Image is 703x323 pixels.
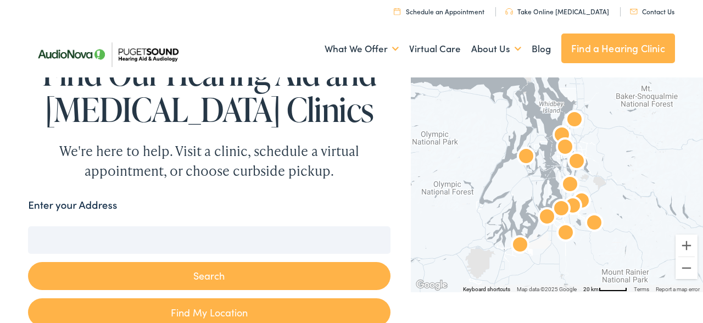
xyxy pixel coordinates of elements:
[560,194,586,220] div: AudioNova
[517,286,577,292] span: Map data ©2025 Google
[28,197,117,213] label: Enter your Address
[656,286,700,292] a: Report a map error
[549,123,575,149] div: AudioNova
[552,135,578,161] div: AudioNova
[532,29,551,69] a: Blog
[28,55,390,127] h1: Find Our Hearing Aid and [MEDICAL_DATA] Clinics
[580,285,631,292] button: Map Scale: 20 km per 48 pixels
[28,262,390,290] button: Search
[561,34,675,63] a: Find a Hearing Clinic
[471,29,521,69] a: About Us
[505,7,609,16] a: Take Online [MEDICAL_DATA]
[568,189,595,215] div: AudioNova
[534,205,560,231] div: AudioNova
[463,286,510,293] button: Keyboard shortcuts
[548,197,574,223] div: AudioNova
[34,141,385,181] div: We're here to help. Visit a clinic, schedule a virtual appointment, or choose curbside pickup.
[581,211,607,237] div: AudioNova
[414,278,450,292] a: Open this area in Google Maps (opens a new window)
[505,8,513,15] img: utility icon
[507,233,533,259] div: AudioNova
[553,221,579,247] div: AudioNova
[394,7,484,16] a: Schedule an Appointment
[28,226,390,254] input: Enter your address or zip code
[676,257,698,279] button: Zoom out
[394,8,400,15] img: utility icon
[414,278,450,292] img: Google
[634,286,649,292] a: Terms
[513,144,539,171] div: AudioNova
[409,29,461,69] a: Virtual Care
[325,29,399,69] a: What We Offer
[676,235,698,257] button: Zoom in
[630,9,638,14] img: utility icon
[557,172,583,199] div: AudioNova
[563,149,590,176] div: AudioNova
[561,108,588,134] div: Puget Sound Hearing Aid &#038; Audiology by AudioNova
[630,7,674,16] a: Contact Us
[583,286,599,292] span: 20 km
